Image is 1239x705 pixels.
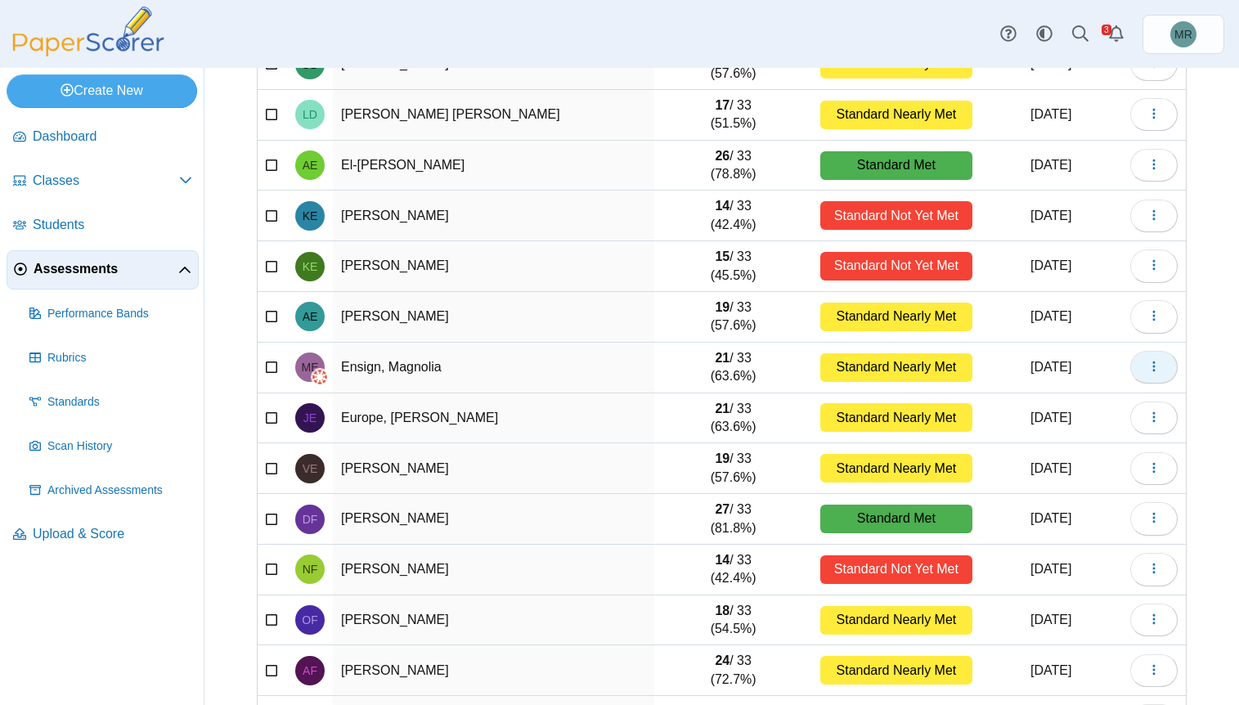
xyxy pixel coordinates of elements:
div: Standard Met [820,151,972,180]
td: El-[PERSON_NAME] [333,141,654,191]
span: Luis Duran Garcia [303,109,317,120]
td: [PERSON_NAME] [PERSON_NAME] [333,90,654,141]
time: Oct 1, 2025 at 8:47 PM [1030,461,1071,475]
span: Dashboard [33,128,192,146]
span: Joshua Europe [303,412,316,424]
div: Standard Nearly Met [820,454,972,483]
td: [PERSON_NAME] [333,292,654,343]
b: 21 [715,402,729,415]
td: / 33 (42.4%) [654,545,812,595]
b: 21 [715,351,729,365]
span: Noah Ferebee [303,564,318,575]
b: 27 [715,502,729,516]
div: Standard Met [820,505,972,533]
td: / 33 (63.6%) [654,343,812,393]
a: Scan History [23,427,199,466]
a: Alerts [1098,16,1134,52]
span: Archived Assessments [47,483,192,499]
div: Standard Nearly Met [820,656,972,685]
span: Assessments [34,260,178,278]
td: / 33 (42.4%) [654,191,812,241]
span: Scan History [47,438,192,455]
span: Owen Finlayson [302,614,317,626]
time: Oct 1, 2025 at 8:47 PM [1030,613,1071,626]
span: Adam El-Mobdy [303,159,318,171]
div: Standard Nearly Met [820,403,972,432]
td: [PERSON_NAME] [333,545,654,595]
div: Standard Nearly Met [820,353,972,382]
span: Upload & Score [33,525,192,543]
b: 24 [715,653,729,667]
td: / 33 (78.8%) [654,141,812,191]
a: Malinda Ritts [1142,15,1224,54]
td: / 33 (81.8%) [654,494,812,545]
div: Standard Not Yet Met [820,201,972,230]
div: Standard Nearly Met [820,606,972,635]
b: 14 [715,553,729,567]
b: 19 [715,300,729,314]
a: Performance Bands [23,294,199,334]
span: Vivian Evans [303,463,318,474]
a: Students [7,206,199,245]
td: [PERSON_NAME] [333,494,654,545]
b: 14 [715,199,729,213]
td: / 33 (63.6%) [654,393,812,444]
td: / 33 (72.7%) [654,645,812,696]
a: Archived Assessments [23,471,199,510]
td: [PERSON_NAME] [333,443,654,494]
a: PaperScorer [7,45,170,59]
a: Assessments [7,250,199,290]
span: Students [33,216,192,234]
time: Oct 1, 2025 at 8:47 PM [1030,511,1071,525]
td: [PERSON_NAME] [333,191,654,241]
td: / 33 (57.6%) [654,292,812,343]
span: Classes [33,172,179,190]
time: Oct 1, 2025 at 8:46 PM [1030,209,1071,222]
div: Standard Not Yet Met [820,555,972,584]
td: [PERSON_NAME] [333,645,654,696]
time: Oct 1, 2025 at 8:48 PM [1030,562,1071,576]
span: Performance Bands [47,306,192,322]
time: Oct 1, 2025 at 8:47 PM [1030,258,1071,272]
b: 26 [715,149,729,163]
div: Standard Nearly Met [820,101,972,129]
a: Classes [7,162,199,201]
a: Create New [7,74,197,107]
time: Oct 1, 2025 at 8:48 PM [1030,663,1071,677]
b: 18 [715,604,729,617]
span: Drew Felton [303,514,318,525]
td: / 33 (51.5%) [654,90,812,141]
img: canvas-logo.png [312,369,328,385]
span: Magnolia Ensign [302,361,319,373]
span: Malinda Ritts [1170,21,1196,47]
a: Standards [23,383,199,422]
b: 19 [715,451,729,465]
span: Rubrics [47,350,192,366]
span: Grace Dudley [302,59,319,70]
div: Standard Not Yet Met [820,252,972,281]
span: Aiden Elrod [303,311,318,322]
b: 15 [715,249,729,263]
span: Standards [47,394,192,411]
time: Oct 1, 2025 at 8:47 PM [1030,158,1071,172]
time: Oct 1, 2025 at 8:48 PM [1030,360,1071,374]
a: Rubrics [23,339,199,378]
time: Oct 1, 2025 at 8:48 PM [1030,411,1071,424]
td: [PERSON_NAME] [333,595,654,646]
span: Kevin Elizondo [303,210,318,222]
div: Standard Nearly Met [820,303,972,331]
td: / 33 (54.5%) [654,595,812,646]
time: Oct 1, 2025 at 8:47 PM [1030,107,1071,121]
td: / 33 (57.6%) [654,443,812,494]
a: Upload & Score [7,515,199,555]
time: Oct 1, 2025 at 8:46 PM [1030,309,1071,323]
a: Dashboard [7,118,199,157]
span: Aidan Frenzel [303,665,317,676]
img: PaperScorer [7,7,170,56]
span: Kaian Ellison [303,261,318,272]
b: 17 [715,98,729,112]
td: [PERSON_NAME] [333,241,654,292]
td: / 33 (45.5%) [654,241,812,292]
span: Malinda Ritts [1174,29,1192,40]
td: Ensign, Magnolia [333,343,654,393]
